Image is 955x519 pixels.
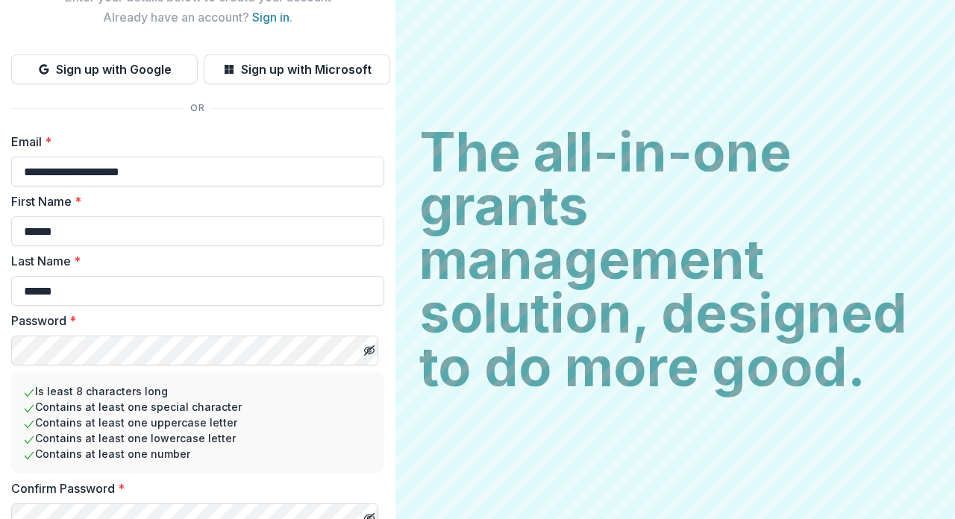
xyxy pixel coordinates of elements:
h2: Already have an account? . [11,10,384,25]
button: Sign up with Google [11,54,198,84]
label: Last Name [11,252,375,270]
li: Contains at least one number [23,446,372,462]
li: Contains at least one special character [23,399,372,415]
li: Contains at least one uppercase letter [23,415,372,430]
label: Email [11,133,375,151]
label: Confirm Password [11,479,375,497]
button: Toggle password visibility [357,339,381,362]
label: First Name [11,192,375,210]
label: Password [11,312,375,330]
li: Contains at least one lowercase letter [23,430,372,446]
a: Sign in [252,10,289,25]
li: Is least 8 characters long [23,383,372,399]
button: Sign up with Microsoft [204,54,390,84]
